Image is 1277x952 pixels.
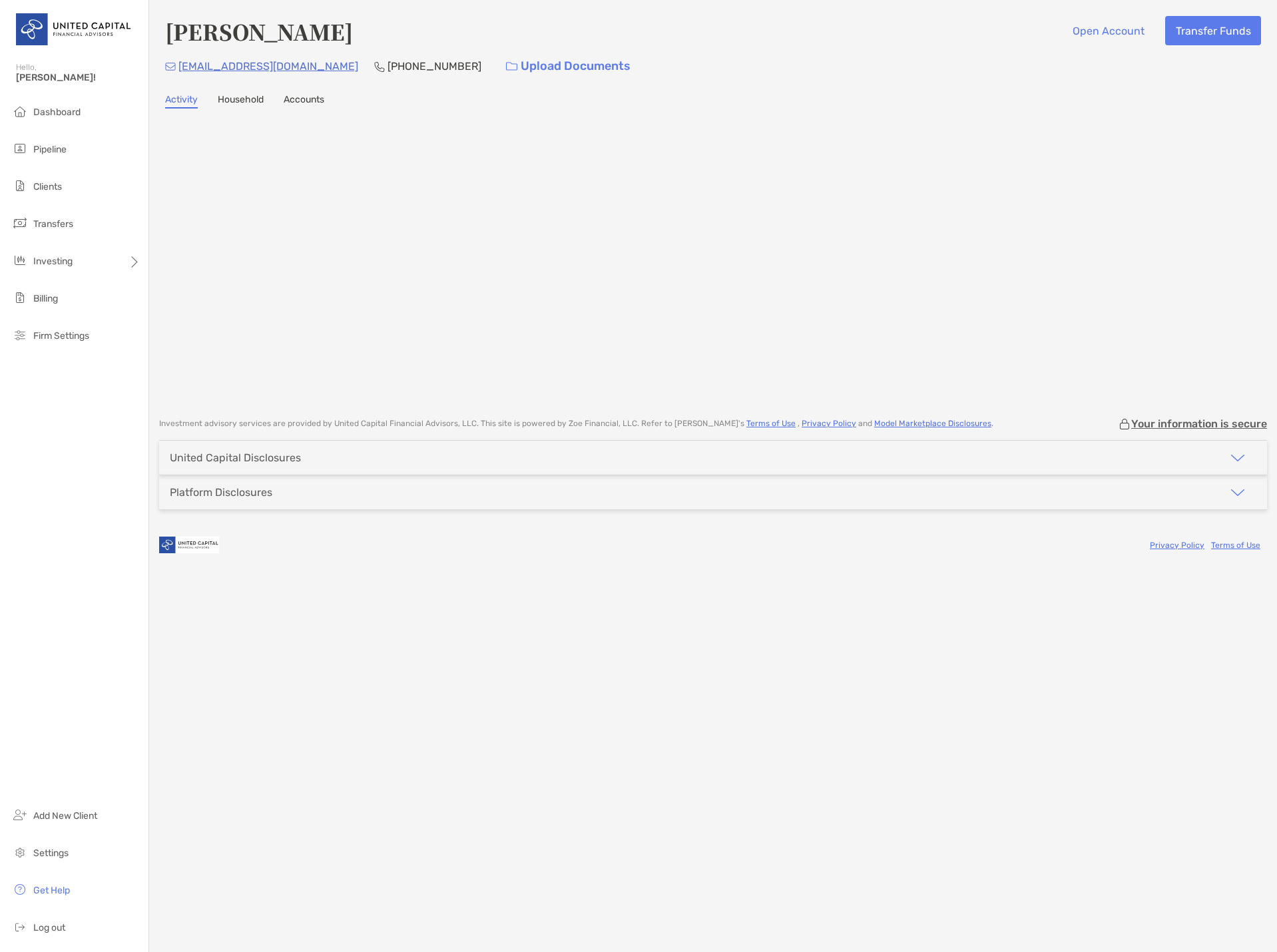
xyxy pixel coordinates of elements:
p: Investment advisory services are provided by United Capital Financial Advisors, LLC . This site i... [159,419,993,429]
span: Settings [33,847,69,859]
img: icon arrow [1230,485,1246,501]
a: Privacy Policy [802,419,856,428]
a: Terms of Use [1211,541,1260,550]
button: Open Account [1062,16,1154,45]
h4: [PERSON_NAME] [165,16,353,47]
img: transfers icon [12,215,28,231]
a: Household [218,94,264,109]
img: Email Icon [165,63,176,71]
span: Clients [33,181,62,192]
span: Log out [33,922,65,933]
span: Investing [33,256,73,267]
img: billing icon [12,290,28,306]
img: get-help icon [12,881,28,897]
img: pipeline icon [12,140,28,156]
span: Add New Client [33,810,97,822]
a: Terms of Use [746,419,796,428]
img: company logo [159,530,219,560]
a: Privacy Policy [1150,541,1204,550]
span: Transfers [33,218,73,230]
button: Transfer Funds [1165,16,1261,45]
a: Model Marketplace Disclosures [874,419,991,428]
span: Dashboard [33,107,81,118]
p: [EMAIL_ADDRESS][DOMAIN_NAME] [178,58,358,75]
span: [PERSON_NAME]! [16,72,140,83]
img: button icon [506,62,517,71]
span: Billing [33,293,58,304]
img: settings icon [12,844,28,860]
span: Firm Settings [33,330,89,342]
img: Phone Icon [374,61,385,72]
div: Platform Disclosures [170,486,272,499]
img: firm-settings icon [12,327,28,343]
span: Get Help [33,885,70,896]
a: Accounts [284,94,324,109]
img: icon arrow [1230,450,1246,466]
img: logout icon [12,919,28,935]
img: add_new_client icon [12,807,28,823]
p: [PHONE_NUMBER] [387,58,481,75]
p: Your information is secure [1131,417,1267,430]
div: United Capital Disclosures [170,451,301,464]
span: Pipeline [33,144,67,155]
img: investing icon [12,252,28,268]
a: Upload Documents [497,52,639,81]
a: Activity [165,94,198,109]
img: clients icon [12,178,28,194]
img: United Capital Logo [16,5,132,53]
img: dashboard icon [12,103,28,119]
